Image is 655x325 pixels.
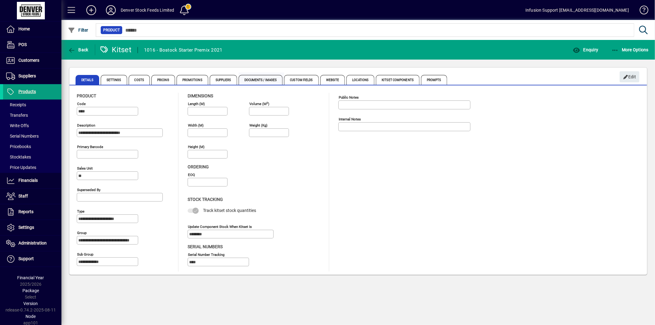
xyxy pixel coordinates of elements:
[18,73,36,78] span: Suppliers
[421,75,447,85] span: Prompts
[18,42,27,47] span: POS
[6,144,31,149] span: Pricebooks
[6,123,29,128] span: Write Offs
[68,28,88,33] span: Filter
[18,225,34,230] span: Settings
[18,58,39,63] span: Customers
[76,75,99,85] span: Details
[188,145,205,149] mat-label: Height (m)
[188,197,223,202] span: Stock Tracking
[61,44,95,55] app-page-header-button: Back
[18,194,28,198] span: Staff
[77,102,86,106] mat-label: Code
[188,123,204,127] mat-label: Width (m)
[188,164,209,169] span: Ordering
[81,5,101,16] button: Add
[188,102,205,106] mat-label: Length (m)
[525,5,629,15] div: Infusion Support [EMAIL_ADDRESS][DOMAIN_NAME]
[623,72,636,82] span: Edit
[77,252,93,256] mat-label: Sub group
[3,69,61,84] a: Suppliers
[18,256,34,261] span: Support
[635,1,647,21] a: Knowledge Base
[101,75,127,85] span: Settings
[339,117,361,121] mat-label: Internal Notes
[144,45,223,55] div: 1016 - Bostock Starter Premix 2021
[6,165,36,170] span: Price Updates
[3,131,61,141] a: Serial Numbers
[346,75,374,85] span: Locations
[249,102,269,106] mat-label: Volume (m )
[3,162,61,173] a: Price Updates
[210,75,237,85] span: Suppliers
[320,75,345,85] span: Website
[3,110,61,120] a: Transfers
[100,45,132,55] div: Kitset
[77,209,84,213] mat-label: Type
[3,189,61,204] a: Staff
[77,145,103,149] mat-label: Primary barcode
[188,224,252,229] mat-label: Update component stock when kitset is
[6,155,31,159] span: Stocktakes
[239,75,283,85] span: Documents / Images
[3,204,61,220] a: Reports
[571,44,600,55] button: Enquiry
[18,241,47,245] span: Administration
[611,47,649,52] span: More Options
[339,95,359,100] mat-label: Public Notes
[3,220,61,235] a: Settings
[188,93,213,98] span: Dimensions
[18,26,30,31] span: Home
[284,75,318,85] span: Custom Fields
[77,123,95,127] mat-label: Description
[26,314,36,319] span: Node
[6,134,39,139] span: Serial Numbers
[3,37,61,53] a: POS
[188,173,195,177] mat-label: EOQ
[6,113,28,118] span: Transfers
[22,288,39,293] span: Package
[151,75,175,85] span: Pricing
[121,5,174,15] div: Denver Stock Feeds Limited
[6,102,26,107] span: Receipts
[610,44,650,55] button: More Options
[66,25,90,36] button: Filter
[103,27,120,33] span: Product
[129,75,150,85] span: Costs
[376,75,419,85] span: Kitset Components
[188,252,224,256] mat-label: Serial Number tracking
[203,208,256,213] span: Track kitset stock quantities
[3,173,61,188] a: Financials
[3,152,61,162] a: Stocktakes
[3,251,61,267] a: Support
[3,53,61,68] a: Customers
[18,209,33,214] span: Reports
[177,75,208,85] span: Promotions
[267,101,268,104] sup: 3
[573,47,598,52] span: Enquiry
[77,166,93,170] mat-label: Sales unit
[77,93,96,98] span: Product
[77,188,100,192] mat-label: Superseded by
[3,22,61,37] a: Home
[24,301,38,306] span: Version
[620,71,639,82] button: Edit
[66,44,90,55] button: Back
[188,244,223,249] span: Serial Numbers
[101,5,121,16] button: Profile
[68,47,88,52] span: Back
[18,178,38,183] span: Financials
[18,275,44,280] span: Financial Year
[3,100,61,110] a: Receipts
[3,141,61,152] a: Pricebooks
[3,236,61,251] a: Administration
[18,89,36,94] span: Products
[77,231,87,235] mat-label: Group
[3,120,61,131] a: Write Offs
[249,123,267,127] mat-label: Weight (Kg)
